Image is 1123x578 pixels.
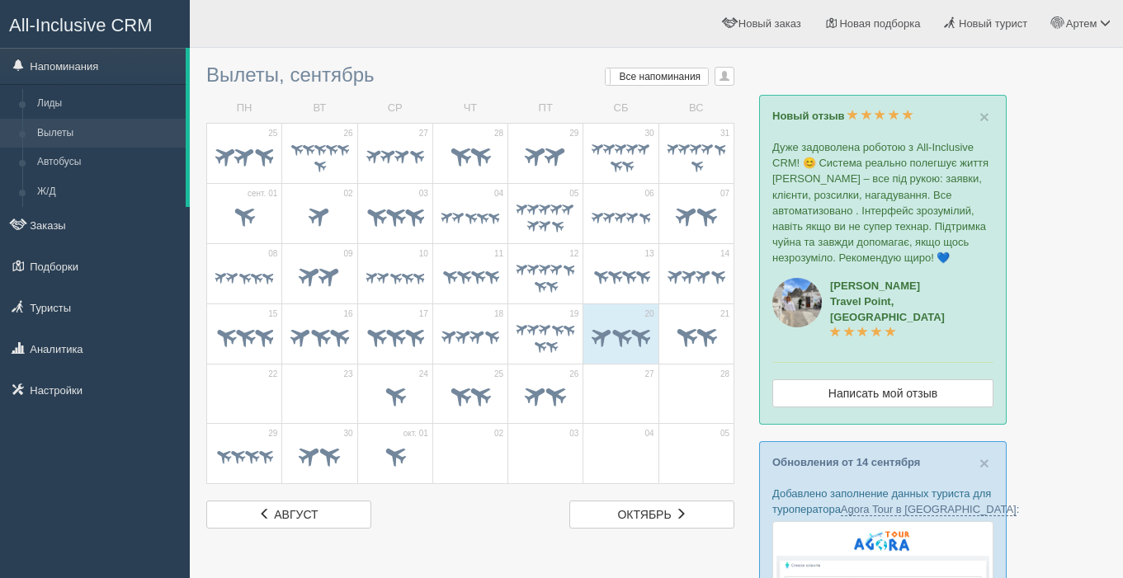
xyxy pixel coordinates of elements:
span: 10 [419,248,428,260]
span: 12 [569,248,578,260]
a: [PERSON_NAME]Travel Point, [GEOGRAPHIC_DATA] [830,280,945,339]
span: 13 [645,248,654,260]
span: Новый турист [959,17,1027,30]
span: 24 [419,369,428,380]
span: × [979,107,989,126]
a: Лиды [30,89,186,119]
a: Автобусы [30,148,186,177]
span: 02 [343,188,352,200]
span: 28 [720,369,729,380]
span: 25 [268,128,277,139]
span: 17 [419,308,428,320]
a: Ж/Д [30,177,186,207]
td: ПН [207,94,282,123]
button: Close [979,454,989,472]
span: 18 [494,308,503,320]
a: Написать мой отзыв [772,379,993,407]
span: 14 [720,248,729,260]
td: ВС [658,94,734,123]
span: 29 [569,128,578,139]
span: 15 [268,308,277,320]
span: 02 [494,428,503,439]
td: ПТ [508,94,583,123]
span: 06 [645,188,654,200]
span: 30 [343,428,352,439]
span: Новая подборка [839,17,920,30]
span: 27 [645,369,654,380]
a: октябрь [569,500,734,529]
td: СБ [583,94,658,123]
td: ЧТ [432,94,507,123]
p: Дуже задоволена роботою з All-Inclusive CRM! 😊 Система реально полегшує життя [PERSON_NAME] – все... [772,139,993,266]
span: 05 [569,188,578,200]
span: 20 [645,308,654,320]
span: All-Inclusive CRM [9,15,153,35]
span: 26 [569,369,578,380]
span: 03 [569,428,578,439]
a: август [206,500,371,529]
td: ВТ [282,94,357,123]
span: Новый заказ [738,17,801,30]
span: Артем [1066,17,1097,30]
span: 25 [494,369,503,380]
span: 26 [343,128,352,139]
span: 19 [569,308,578,320]
span: Все напоминания [620,71,701,82]
span: окт. 01 [403,428,428,439]
span: 31 [720,128,729,139]
td: СР [357,94,432,123]
span: 16 [343,308,352,320]
span: 08 [268,248,277,260]
span: август [274,508,318,521]
span: 30 [645,128,654,139]
span: октябрь [617,508,671,521]
span: сент. 01 [248,188,277,200]
span: 05 [720,428,729,439]
a: Agora Tour в [GEOGRAPHIC_DATA] [841,503,1017,516]
a: Новый отзыв [772,110,913,122]
span: 22 [268,369,277,380]
span: 23 [343,369,352,380]
h3: Вылеты, сентябрь [206,64,734,86]
span: × [979,453,989,472]
span: 11 [494,248,503,260]
span: 03 [419,188,428,200]
p: Добавлено заполнение данных туриста для туроператора : [772,486,993,517]
span: 21 [720,308,729,320]
span: 28 [494,128,503,139]
a: All-Inclusive CRM [1,1,189,46]
span: 29 [268,428,277,439]
span: 27 [419,128,428,139]
a: Обновления от 14 сентября [772,456,920,468]
span: 04 [645,428,654,439]
span: 09 [343,248,352,260]
span: 07 [720,188,729,200]
a: Вылеты [30,119,186,148]
button: Close [979,108,989,125]
span: 04 [494,188,503,200]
